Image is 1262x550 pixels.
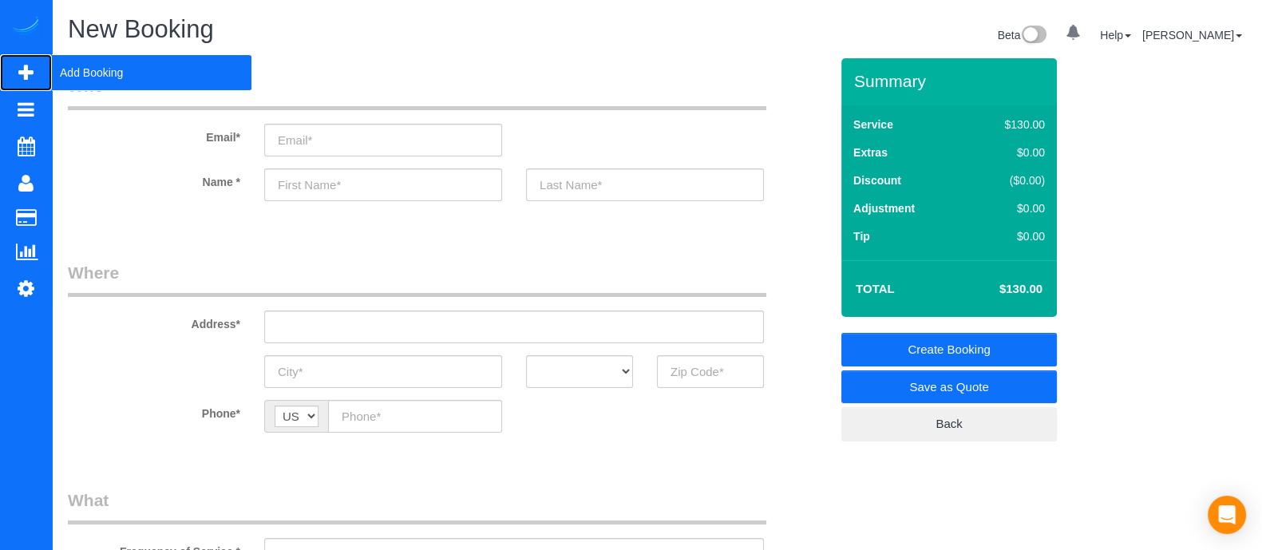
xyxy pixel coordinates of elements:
label: Phone* [56,400,252,421]
legend: Who [68,74,766,110]
div: $0.00 [971,144,1045,160]
span: New Booking [68,15,214,43]
a: Beta [998,29,1047,42]
label: Name * [56,168,252,190]
h4: $130.00 [951,283,1042,296]
a: Create Booking [841,333,1057,366]
legend: Where [68,261,766,297]
img: Automaid Logo [10,16,42,38]
label: Adjustment [853,200,915,216]
label: Discount [853,172,901,188]
label: Email* [56,124,252,145]
img: New interface [1020,26,1046,46]
div: $0.00 [971,228,1045,244]
strong: Total [856,282,895,295]
input: Email* [264,124,502,156]
div: $0.00 [971,200,1045,216]
input: Phone* [328,400,502,433]
div: $130.00 [971,117,1045,133]
span: Add Booking [52,54,251,91]
a: Help [1100,29,1131,42]
label: Address* [56,311,252,332]
a: Save as Quote [841,370,1057,404]
input: Last Name* [526,168,764,201]
label: Tip [853,228,870,244]
a: [PERSON_NAME] [1142,29,1242,42]
legend: What [68,489,766,524]
input: City* [264,355,502,388]
label: Extras [853,144,888,160]
input: First Name* [264,168,502,201]
h3: Summary [854,72,1049,90]
a: Back [841,407,1057,441]
label: Service [853,117,893,133]
input: Zip Code* [657,355,764,388]
div: Open Intercom Messenger [1208,496,1246,534]
div: ($0.00) [971,172,1045,188]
